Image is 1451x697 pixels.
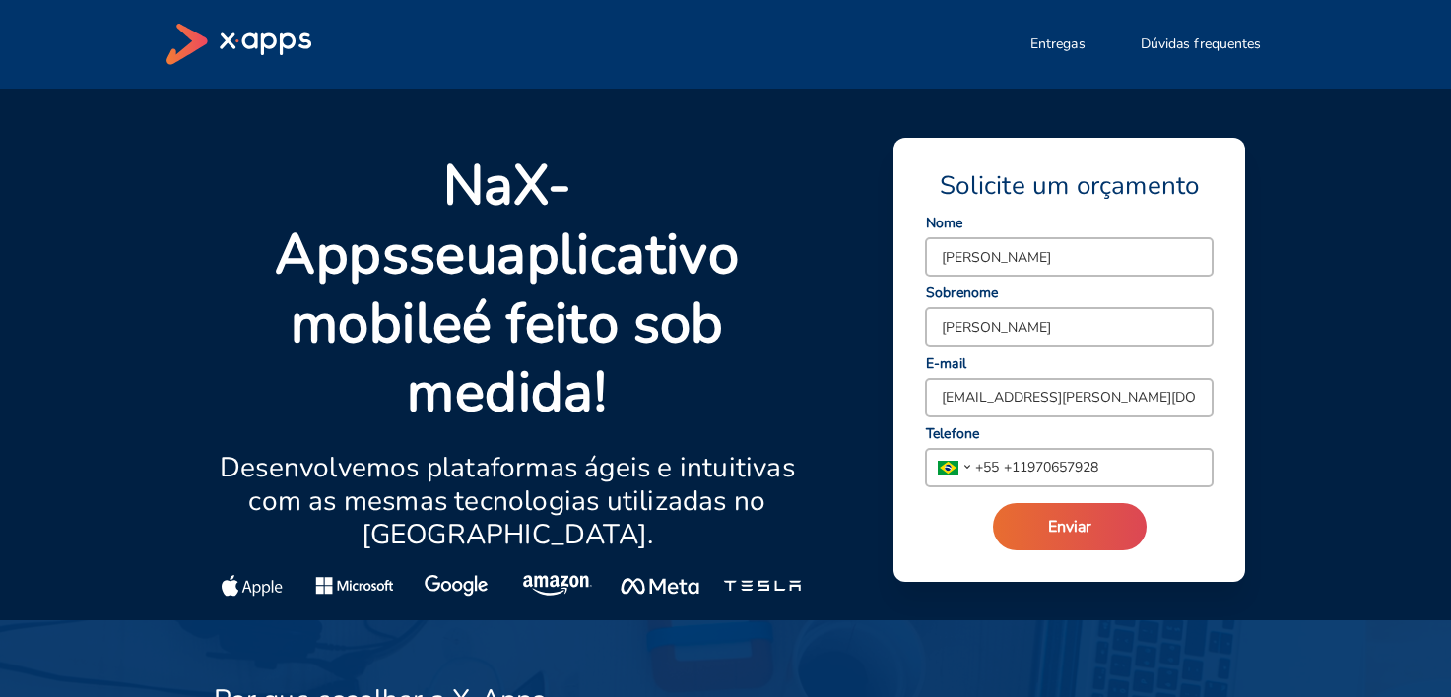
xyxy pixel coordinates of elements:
[723,575,801,597] img: Tesla
[1117,25,1286,64] button: Dúvidas frequentes
[975,457,999,477] span: + 55
[214,152,802,427] p: Na seu é feito sob medida!
[214,451,802,551] p: Desenvolvemos plataformas ágeis e intuitivas com as mesmas tecnologias utilizadas no [GEOGRAPHIC_...
[993,503,1147,550] button: Enviar
[926,379,1213,416] input: Seu melhor e-mail
[1030,34,1086,54] span: Entregas
[940,169,1199,203] span: Solicite um orçamento
[222,575,283,597] img: Apple
[425,575,489,597] img: Google
[926,308,1213,346] input: Seu sobrenome
[1007,25,1109,64] button: Entregas
[621,575,698,597] img: Meta
[275,148,571,292] strong: X-Apps
[926,238,1213,276] input: Seu nome
[291,217,739,361] strong: aplicativo mobile
[523,575,594,597] img: Amazon
[315,575,393,597] img: Microsoft
[1141,34,1262,54] span: Dúvidas frequentes
[999,449,1213,486] input: 99 99999 9999
[1048,516,1091,538] span: Enviar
